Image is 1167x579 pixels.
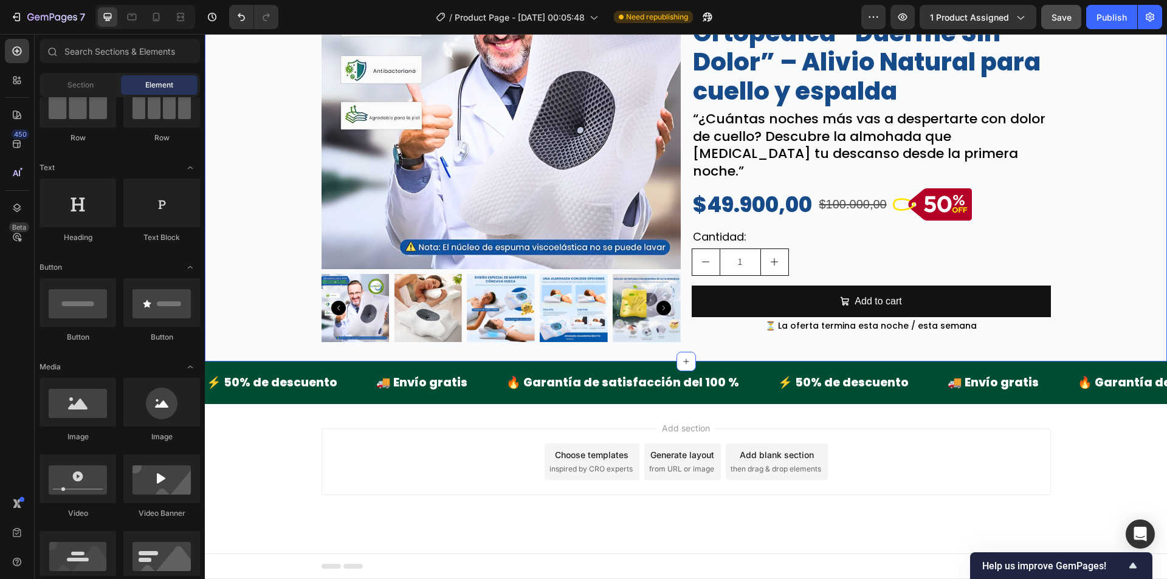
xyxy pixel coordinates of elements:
span: from URL or image [444,430,509,440]
div: 450 [12,129,29,139]
p: Cantidad: [488,194,845,211]
div: Add to cart [650,259,697,276]
div: Heading [40,232,116,243]
p: 7 [80,10,85,24]
div: Button [40,332,116,343]
div: Row [40,132,116,143]
input: Search Sections & Elements [40,39,200,63]
span: Section [67,80,94,91]
span: Button [40,262,62,273]
span: Need republishing [626,12,688,22]
span: / [449,11,452,24]
span: Element [145,80,173,91]
span: 1 product assigned [930,11,1009,24]
button: Show survey - Help us improve GemPages! [982,558,1140,573]
button: Publish [1086,5,1137,29]
button: Save [1041,5,1081,29]
div: Video Banner [123,508,200,519]
div: Text Block [123,232,200,243]
p: 🔥 Garantía de satisfacción del 100 % [873,338,1106,359]
span: ⏳ La oferta termina esta noche / esta semana [560,286,772,298]
span: Toggle open [181,258,200,277]
span: Product Page - [DATE] 00:05:48 [455,11,585,24]
button: 7 [5,5,91,29]
span: Toggle open [181,158,200,177]
span: inspired by CRO experts [345,430,428,440]
button: 1 product assigned [920,5,1036,29]
img: gempages_571795456183501976-f8b44e27-a30b-4908-9d96-68d5bddea8fe.webp [688,151,767,190]
div: Image [40,431,116,442]
iframe: Design area [205,34,1167,579]
span: Help us improve GemPages! [982,560,1126,572]
div: Open Intercom Messenger [1126,519,1155,549]
span: Text [40,162,55,173]
div: Row [123,132,200,143]
span: then drag & drop elements [526,430,616,440]
button: Carousel Next Arrow [452,267,466,281]
p: 🚚 Envío gratis [171,338,263,359]
div: Publish [1096,11,1127,24]
div: Choose templates [350,414,424,427]
div: Button [123,332,200,343]
div: Generate layout [446,414,509,427]
div: Rich Text Editor. Editing area: main [487,75,846,147]
div: Image [123,431,200,442]
span: Toggle open [181,357,200,377]
div: $100.000,00 [613,158,683,182]
div: Beta [9,222,29,232]
button: Add to cart [487,252,846,284]
div: Video [40,508,116,519]
div: Undo/Redo [229,5,278,29]
p: 🚚 Envío gratis [743,338,834,359]
p: “¿Cuántas noches más vas a despertarte con dolor de cuello? Descubre la almohada que [MEDICAL_DAT... [488,77,845,146]
p: 🔥 Garantía de satisfacción del 100 % [301,338,534,359]
button: decrement [487,215,515,241]
span: Add section [452,388,510,400]
button: increment [556,215,583,241]
div: Add blank section [535,414,609,427]
p: ⚡ 50% de descuento [2,338,133,359]
span: Save [1052,12,1072,22]
span: Media [40,361,61,372]
div: $49.900,00 [487,150,608,191]
p: ⚡ 50% de descuento [573,338,704,359]
input: quantity [515,215,556,241]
